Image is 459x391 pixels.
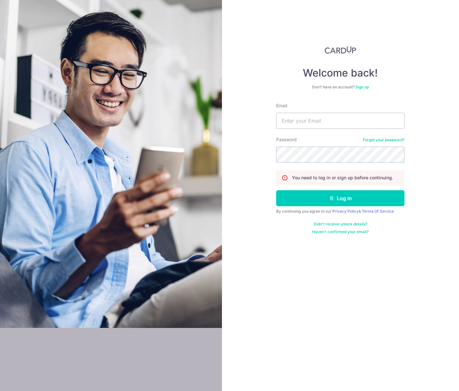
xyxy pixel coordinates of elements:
[312,229,369,234] a: Haven't confirmed your email?
[314,222,367,227] a: Didn't receive unlock details?
[276,67,404,79] h4: Welcome back!
[325,46,356,54] img: CardUp Logo
[276,136,297,143] label: Password
[276,209,404,214] div: By continuing you agree to our &
[355,85,369,89] a: Sign up
[276,85,404,90] div: Don’t have an account?
[276,190,404,206] button: Log in
[362,209,394,214] a: Terms Of Service
[332,209,359,214] a: Privacy Policy
[292,175,393,181] p: You need to log in or sign up before continuing.
[276,102,287,109] label: Email
[276,113,404,129] input: Enter your Email
[363,137,404,143] a: Forgot your password?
